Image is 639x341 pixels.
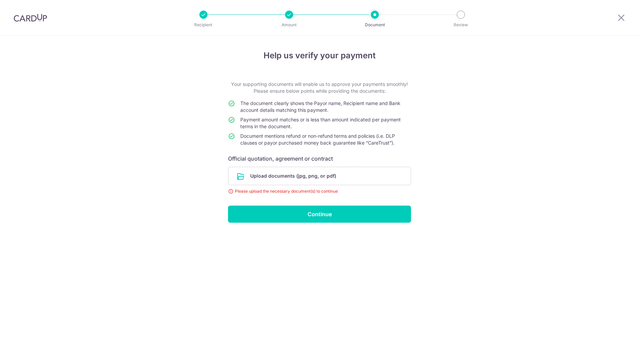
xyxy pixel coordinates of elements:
[14,14,47,22] img: CardUp
[228,154,411,163] h6: Official quotation, agreement or contract
[228,167,411,185] div: Upload documents (jpg, png, or pdf)
[228,188,411,195] div: Please upload the necessary document(s) to continue
[228,49,411,62] h4: Help us verify your payment
[436,21,486,28] p: Review
[178,21,229,28] p: Recipient
[240,100,400,113] span: The document clearly shows the Payor name, Recipient name and Bank account details matching this ...
[240,117,401,129] span: Payment amount matches or is less than amount indicated per payment terms in the document.
[228,206,411,223] input: Continue
[228,81,411,94] p: Your supporting documents will enable us to approve your payments smoothly! Please ensure below p...
[240,133,395,146] span: Document mentions refund or non-refund terms and policies (i.e. DLP clauses or payor purchased mo...
[264,21,314,28] p: Amount
[350,21,400,28] p: Document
